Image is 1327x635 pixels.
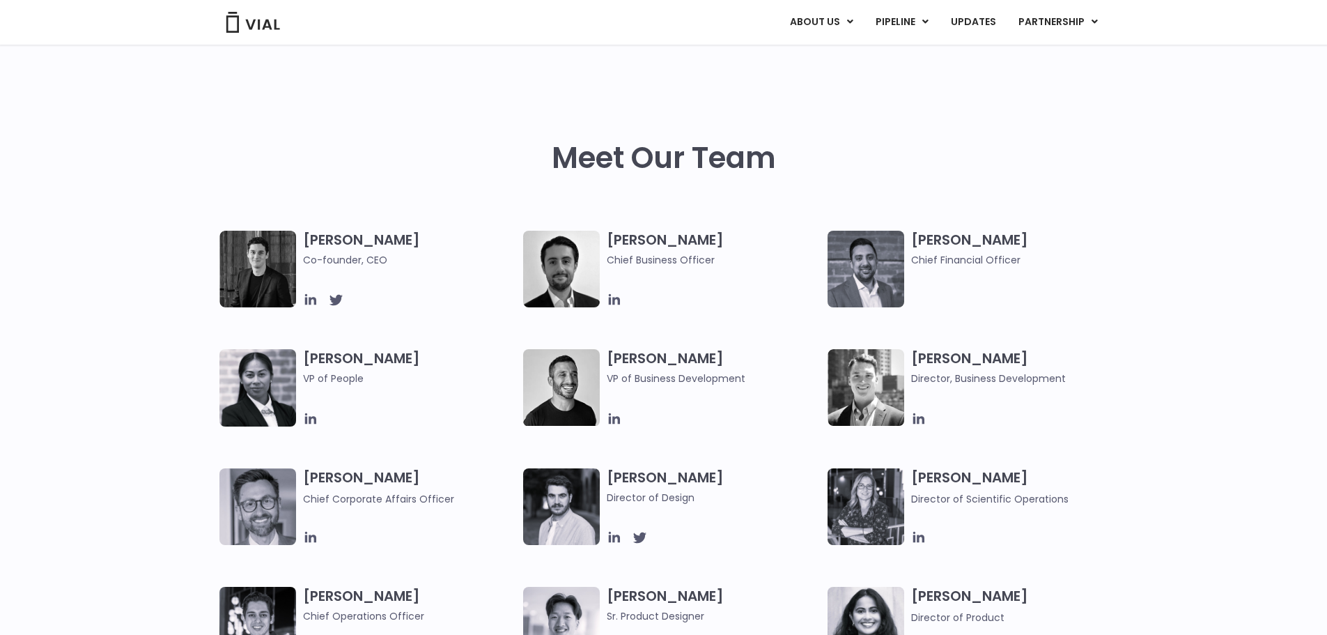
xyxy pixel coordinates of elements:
img: Catie [219,349,296,427]
a: UPDATES [940,10,1007,34]
a: PIPELINEMenu Toggle [864,10,939,34]
h3: [PERSON_NAME] [911,468,1125,507]
h3: [PERSON_NAME] [911,587,1125,625]
span: Director of Scientific Operations [911,492,1069,506]
span: Chief Financial Officer [911,252,1125,268]
img: Paolo-M [219,468,296,545]
img: Vial Logo [225,12,281,33]
span: Co-founder, CEO [303,252,517,268]
h3: [PERSON_NAME] [303,468,517,507]
img: Headshot of smiling woman named Sarah [828,468,904,545]
img: A black and white photo of a smiling man in a suit at ARVO 2023. [828,349,904,426]
img: Headshot of smiling man named Albert [523,468,600,545]
h3: [PERSON_NAME] [607,468,821,505]
h3: [PERSON_NAME] [607,231,821,268]
a: PARTNERSHIPMenu Toggle [1007,10,1109,34]
img: Headshot of smiling man named Samir [828,231,904,307]
h3: [PERSON_NAME] [607,587,821,624]
h3: [PERSON_NAME] [303,231,517,268]
img: A black and white photo of a man in a suit attending a Summit. [219,231,296,307]
span: Sr. Product Designer [607,609,821,624]
span: Director, Business Development [911,371,1125,386]
h3: [PERSON_NAME] [303,587,517,624]
span: Chief Corporate Affairs Officer [303,492,454,506]
h3: [PERSON_NAME] [303,349,517,406]
h3: [PERSON_NAME] [911,349,1125,386]
a: ABOUT USMenu Toggle [779,10,864,34]
h3: [PERSON_NAME] [911,231,1125,268]
span: Director of Design [607,490,821,505]
img: A black and white photo of a man in a suit holding a vial. [523,231,600,307]
img: A black and white photo of a man smiling. [523,349,600,426]
span: VP of Business Development [607,371,821,386]
h2: Meet Our Team [552,141,776,175]
span: Director of Product [911,611,1004,625]
span: Chief Operations Officer [303,609,517,624]
span: VP of People [303,371,517,386]
span: Chief Business Officer [607,252,821,268]
h3: [PERSON_NAME] [607,349,821,386]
